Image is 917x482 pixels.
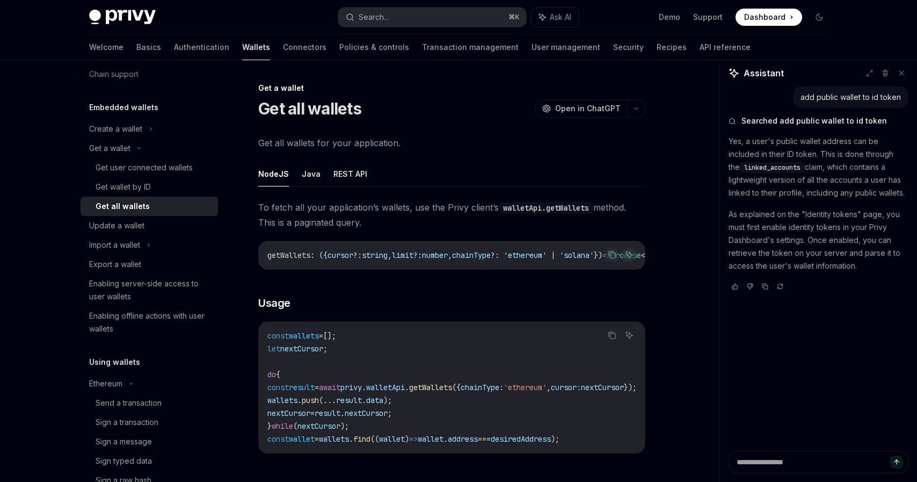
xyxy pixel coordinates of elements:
span: Dashboard [744,12,785,23]
button: Search...⌘K [338,8,526,27]
div: Get a wallet [89,142,130,155]
div: Send a transaction [96,397,162,409]
span: wallet [418,434,443,444]
a: Wallets [242,34,270,60]
span: privy [340,383,362,392]
span: = [315,434,319,444]
span: wallets [267,395,297,405]
span: Searched add public wallet to id token [741,116,887,126]
span: nextCursor [581,383,624,392]
span: await [319,383,340,392]
div: Get user connected wallets [96,161,193,174]
span: }); [624,383,637,392]
img: dark logo [89,10,156,25]
span: wallet [289,434,315,444]
div: Export a wallet [89,258,141,271]
span: . [362,383,366,392]
span: cursor: [551,383,581,392]
h1: Get all wallets [258,99,361,118]
span: result [336,395,362,405]
span: ( [319,395,323,405]
span: ethereum [508,250,542,260]
span: string [362,250,388,260]
span: getWallets [267,250,310,260]
span: ?: ' [491,250,508,260]
span: = [310,408,315,418]
div: add public wallet to id token [800,92,901,103]
button: Send message [890,456,903,469]
span: nextCursor [345,408,388,418]
span: chainType [452,250,491,260]
span: = [319,331,323,341]
p: Yes, a user's public wallet address can be included in their ID token. This is done through the c... [729,135,908,199]
span: , [547,383,551,392]
div: Import a wallet [89,239,140,251]
span: result [289,383,315,392]
span: Ask AI [550,12,571,23]
span: data [366,395,383,405]
span: ?: [413,250,422,260]
span: ) [405,434,409,444]
span: while [272,421,293,431]
a: Sign a message [81,432,218,451]
span: Open in ChatGPT [555,103,621,114]
p: As explained on the "Identity tokens" page, you must first enable identity tokens in your Privy D... [729,208,908,272]
span: , [388,250,392,260]
span: To fetch all your application’s wallets, use the Privy client’s method. This is a paginated query. [258,200,645,230]
span: const [267,331,289,341]
div: Sign a transaction [96,416,158,429]
span: desiredAddress [491,434,551,444]
span: wallets [289,331,319,341]
span: ; [388,408,392,418]
a: Get all wallets [81,197,218,216]
span: push [302,395,319,405]
button: REST API [333,161,367,186]
span: Get all wallets for your application. [258,135,645,150]
span: ?: [353,250,362,260]
span: === [478,434,491,444]
span: ; [323,344,327,354]
span: chainType: [461,383,504,392]
span: cursor [327,250,353,260]
a: Sign typed data [81,451,218,471]
div: Update a wallet [89,219,144,232]
button: Copy the contents from the code block [605,328,619,342]
button: Ask AI [622,328,636,342]
div: Search... [359,11,389,24]
a: Demo [659,12,680,23]
span: find [353,434,370,444]
span: ... [323,395,336,405]
a: Recipes [657,34,687,60]
div: Get all wallets [96,200,150,213]
a: User management [532,34,600,60]
a: Authentication [174,34,229,60]
h5: Using wallets [89,356,140,369]
a: Transaction management [422,34,519,60]
a: Get user connected wallets [81,158,218,177]
div: Sign a message [96,435,152,448]
span: ' | ' [542,250,564,260]
div: Enabling offline actions with user wallets [89,310,212,335]
a: Export a wallet [81,255,218,274]
span: ( [293,421,297,431]
span: (( [370,434,379,444]
div: Sign typed data [96,455,152,467]
span: => [602,250,611,260]
span: , [448,250,452,260]
span: . [297,395,302,405]
span: < [641,250,645,260]
span: { [276,370,280,379]
a: Welcome [89,34,123,60]
span: Assistant [744,67,784,80]
span: const [267,434,289,444]
h5: Embedded wallets [89,101,158,114]
button: Ask AI [622,248,636,262]
div: Ethereum [89,377,122,390]
span: address [448,434,478,444]
button: Java [302,161,321,186]
a: Support [693,12,723,23]
a: Enabling server-side access to user wallets [81,274,218,306]
a: Enabling offline actions with user wallets [81,306,218,339]
span: ({ [452,383,461,392]
span: limit [392,250,413,260]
